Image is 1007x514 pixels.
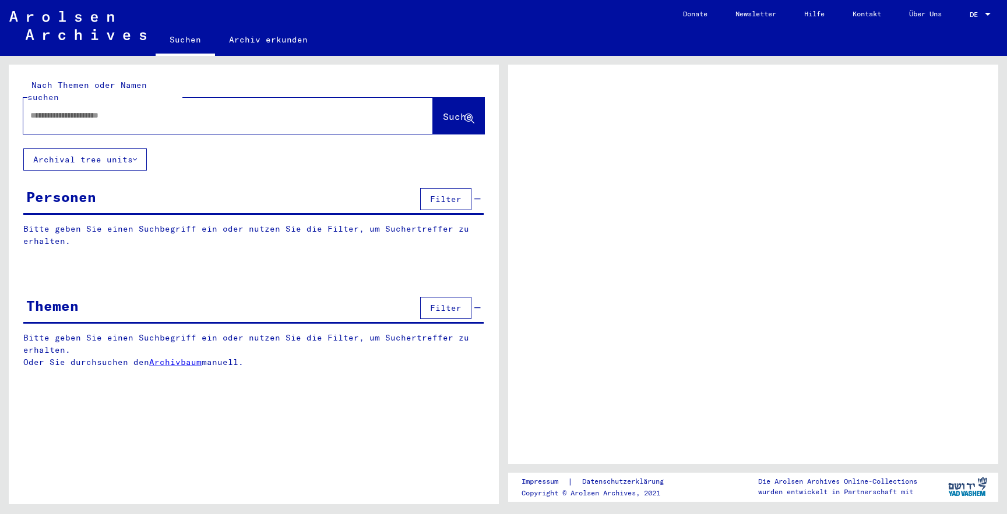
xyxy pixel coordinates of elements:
[522,476,678,488] div: |
[149,357,202,367] a: Archivbaum
[156,26,215,56] a: Suchen
[27,80,147,102] mat-label: Nach Themen oder Namen suchen
[430,194,462,204] span: Filter
[9,11,146,40] img: Arolsen_neg.svg
[522,488,678,498] p: Copyright © Arolsen Archives, 2021
[420,188,471,210] button: Filter
[573,476,678,488] a: Datenschutzerklärung
[26,186,96,207] div: Personen
[23,148,147,171] button: Archival tree units
[758,476,917,487] p: Die Arolsen Archives Online-Collections
[23,223,484,247] p: Bitte geben Sie einen Suchbegriff ein oder nutzen Sie die Filter, um Suchertreffer zu erhalten.
[946,472,990,501] img: yv_logo.png
[970,10,983,19] span: DE
[443,111,472,122] span: Suche
[430,303,462,313] span: Filter
[433,98,484,134] button: Suche
[215,26,322,54] a: Archiv erkunden
[522,476,568,488] a: Impressum
[758,487,917,497] p: wurden entwickelt in Partnerschaft mit
[23,332,484,368] p: Bitte geben Sie einen Suchbegriff ein oder nutzen Sie die Filter, um Suchertreffer zu erhalten. O...
[26,295,79,316] div: Themen
[420,297,471,319] button: Filter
